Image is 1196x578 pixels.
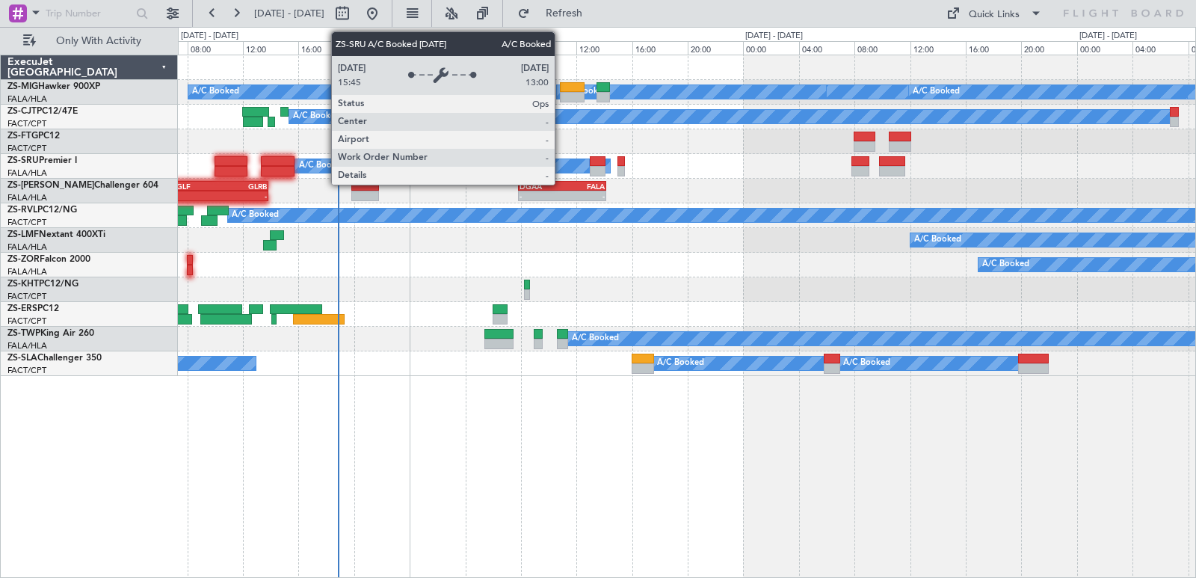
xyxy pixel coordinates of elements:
[412,30,469,43] div: [DATE] - [DATE]
[7,304,59,313] a: ZS-ERSPC12
[7,354,102,363] a: ZS-SLAChallenger 350
[192,81,239,103] div: A/C Booked
[232,204,279,227] div: A/C Booked
[7,242,47,253] a: FALA/HLA
[298,41,354,55] div: 16:00
[572,328,619,350] div: A/C Booked
[520,191,562,200] div: -
[7,82,38,91] span: ZS-MIG
[939,1,1049,25] button: Quick Links
[562,191,605,200] div: -
[7,181,158,190] a: ZS-[PERSON_NAME]Challenger 604
[7,156,39,165] span: ZS-SRU
[7,354,37,363] span: ZS-SLA
[7,291,46,302] a: FACT/CPT
[7,181,94,190] span: ZS-[PERSON_NAME]
[46,2,132,25] input: Trip Number
[520,182,562,191] div: DGAA
[657,352,704,375] div: A/C Booked
[745,30,803,43] div: [DATE] - [DATE]
[1021,41,1076,55] div: 20:00
[7,304,37,313] span: ZS-ERS
[7,329,40,338] span: ZS-TWP
[7,107,37,116] span: ZS-CJT
[219,182,266,191] div: GLRB
[243,41,298,55] div: 12:00
[7,266,47,277] a: FALA/HLA
[7,107,78,116] a: ZS-CJTPC12/47E
[913,81,960,103] div: A/C Booked
[39,36,158,46] span: Only With Activity
[7,255,90,264] a: ZS-ZORFalcon 2000
[843,352,890,375] div: A/C Booked
[354,41,410,55] div: 20:00
[7,156,77,165] a: ZS-SRUPremier I
[7,132,60,141] a: ZS-FTGPC12
[7,206,37,215] span: ZS-RVL
[172,182,219,191] div: EGLF
[7,365,46,376] a: FACT/CPT
[7,206,77,215] a: ZS-RVLPC12/NG
[562,182,605,191] div: FALA
[7,230,105,239] a: ZS-LMFNextant 400XTi
[219,191,266,200] div: -
[521,41,576,55] div: 08:00
[799,41,854,55] div: 04:00
[1079,30,1137,43] div: [DATE] - [DATE]
[7,280,39,289] span: ZS-KHT
[743,41,798,55] div: 00:00
[969,7,1020,22] div: Quick Links
[7,192,47,203] a: FALA/HLA
[293,105,340,128] div: A/C Booked
[910,41,966,55] div: 12:00
[7,316,46,327] a: FACT/CPT
[854,41,910,55] div: 08:00
[7,255,40,264] span: ZS-ZOR
[410,41,465,55] div: 00:00
[7,132,38,141] span: ZS-FTG
[7,340,47,351] a: FALA/HLA
[466,41,521,55] div: 04:00
[914,229,961,251] div: A/C Booked
[254,7,324,20] span: [DATE] - [DATE]
[7,230,39,239] span: ZS-LMF
[7,217,46,228] a: FACT/CPT
[632,41,688,55] div: 16:00
[966,41,1021,55] div: 16:00
[1132,41,1188,55] div: 04:00
[576,41,632,55] div: 12:00
[7,280,78,289] a: ZS-KHTPC12/NG
[7,82,100,91] a: ZS-MIGHawker 900XP
[688,41,743,55] div: 20:00
[511,1,600,25] button: Refresh
[299,155,346,177] div: A/C Booked
[181,30,238,43] div: [DATE] - [DATE]
[533,8,596,19] span: Refresh
[1077,41,1132,55] div: 00:00
[172,191,219,200] div: -
[7,93,47,105] a: FALA/HLA
[7,329,94,338] a: ZS-TWPKing Air 260
[188,41,243,55] div: 08:00
[7,118,46,129] a: FACT/CPT
[982,253,1029,276] div: A/C Booked
[7,143,46,154] a: FACT/CPT
[7,167,47,179] a: FALA/HLA
[16,29,162,53] button: Only With Activity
